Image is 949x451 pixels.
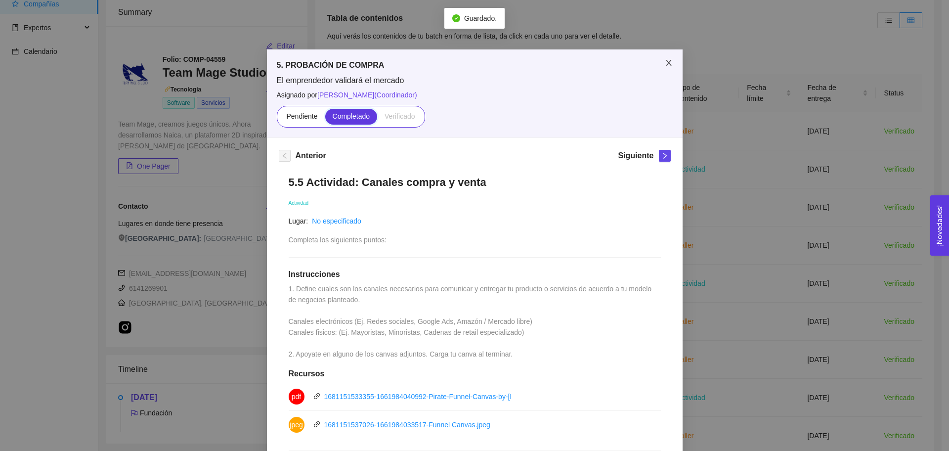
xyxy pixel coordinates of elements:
[289,285,654,358] span: 1. Define cuales son los canales necesarios para comunicar y entregar tu producto o servicios de ...
[312,217,361,225] a: No especificado
[452,14,460,22] span: check-circle
[292,389,301,405] span: pdf
[289,216,308,226] article: Lugar:
[618,150,653,162] h5: Siguiente
[317,91,417,99] span: [PERSON_NAME] ( Coordinador )
[279,150,291,162] button: left
[930,195,949,256] button: Open Feedback Widget
[665,59,673,67] span: close
[289,236,387,244] span: Completa los siguientes puntos:
[313,393,320,400] span: link
[333,112,370,120] span: Completado
[659,152,670,159] span: right
[324,421,490,429] a: 1681151537026-1661984033517-Funnel Canvas.jpeg
[296,150,326,162] h5: Anterior
[286,112,317,120] span: Pendiente
[290,417,302,433] span: jpeg
[277,90,673,100] span: Asignado por
[289,270,661,279] h1: Instrucciones
[659,150,671,162] button: right
[277,59,673,71] h5: 5. PROBACIÓN DE COMPRA
[385,112,415,120] span: Verificado
[655,49,683,77] button: Close
[277,75,673,86] span: El emprendedor validará el mercado
[289,176,661,189] h1: 5.5 Actividad: Canales compra y venta
[289,369,661,379] h1: Recursos
[324,393,577,401] a: 1681151533355-1661984040992-Pirate-Funnel-Canvas-by-[PERSON_NAME].pdf
[289,200,309,206] span: Actividad
[313,421,320,428] span: link
[464,14,497,22] span: Guardado.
